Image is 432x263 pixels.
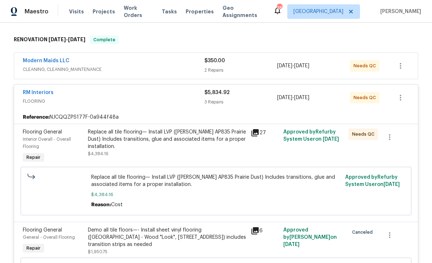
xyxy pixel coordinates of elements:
[294,63,309,68] span: [DATE]
[204,98,277,106] div: 3 Repairs
[223,4,264,19] span: Geo Assignments
[88,226,246,248] div: Demo all tile floors—- Install sheet vinyl flooring ([GEOGRAPHIC_DATA] - Wood "Look", [STREET_ADD...
[293,8,343,15] span: [GEOGRAPHIC_DATA]
[25,8,48,15] span: Maestro
[23,58,69,63] a: Modern Maids LLC
[283,130,339,142] span: Approved by Refurby System User on
[48,37,66,42] span: [DATE]
[277,94,309,101] span: -
[48,37,85,42] span: -
[23,114,50,121] b: Reference:
[204,90,230,95] span: $5,834.92
[251,128,279,137] div: 27
[384,182,400,187] span: [DATE]
[186,8,214,15] span: Properties
[352,131,377,138] span: Needs QC
[91,202,111,207] span: Reason:
[352,229,376,236] span: Canceled
[23,98,204,105] span: FLOORING
[23,90,54,95] a: RM Interiors
[283,228,337,247] span: Approved by [PERSON_NAME] on
[91,174,341,188] span: Replace all tile flooring— Install LVP ([PERSON_NAME] AP835 Prairie Dust) Includes transitions, g...
[124,4,153,19] span: Work Orders
[88,128,246,150] div: Replace all tile flooring— Install LVP ([PERSON_NAME] AP835 Prairie Dust) Includes transitions, g...
[23,66,204,73] span: CLEANING, CLEANING_MAINTENANCE
[204,67,277,74] div: 2 Repairs
[162,9,177,14] span: Tasks
[277,62,309,69] span: -
[14,35,85,44] h6: RENOVATION
[277,63,292,68] span: [DATE]
[283,242,300,247] span: [DATE]
[88,152,109,156] span: $4,384.16
[111,202,123,207] span: Cost
[23,228,62,233] span: Flooring General
[93,8,115,15] span: Projects
[12,28,420,51] div: RENOVATION [DATE]-[DATE]Complete
[277,95,292,100] span: [DATE]
[345,175,400,187] span: Approved by Refurby System User on
[23,235,75,239] span: General - Overall Flooring
[24,245,43,252] span: Repair
[14,111,418,124] div: NJCQQZPS177F-0a944f48a
[353,62,379,69] span: Needs QC
[88,250,107,254] span: $1,950.75
[277,4,282,12] div: 38
[90,36,118,43] span: Complete
[323,137,339,142] span: [DATE]
[91,191,341,198] span: $4,384.16
[23,137,71,149] span: Interior Overall - Overall Flooring
[294,95,309,100] span: [DATE]
[353,94,379,101] span: Needs QC
[251,226,279,235] div: 6
[377,8,421,15] span: [PERSON_NAME]
[68,37,85,42] span: [DATE]
[204,58,225,63] span: $350.00
[24,154,43,161] span: Repair
[23,130,62,135] span: Flooring General
[69,8,84,15] span: Visits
